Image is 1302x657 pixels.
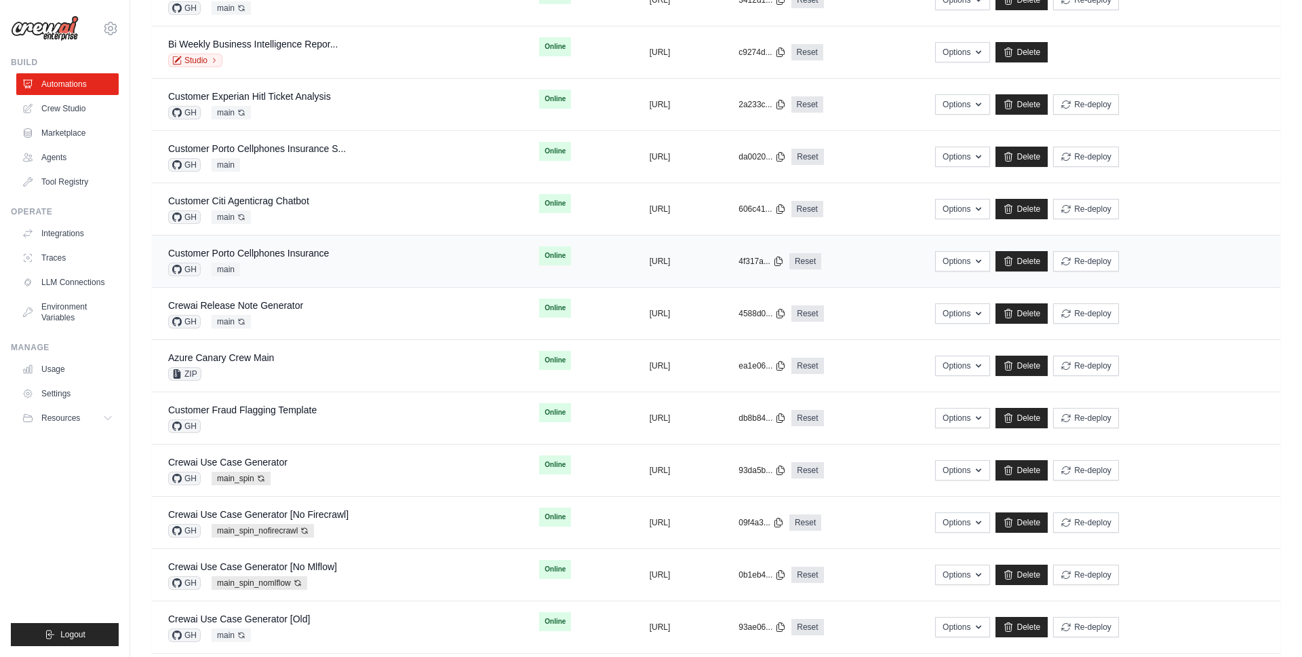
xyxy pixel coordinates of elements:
[168,405,317,415] a: Customer Fraud Flagging Template
[995,199,1048,219] a: Delete
[791,201,823,217] a: Reset
[212,263,240,276] span: main
[168,210,201,224] span: GH
[791,44,823,60] a: Reset
[539,90,571,109] span: Online
[168,106,201,119] span: GH
[41,413,80,424] span: Resources
[995,356,1048,376] a: Delete
[539,142,571,161] span: Online
[168,158,201,172] span: GH
[212,628,251,642] span: main
[738,465,786,476] button: 93da5b...
[791,567,823,583] a: Reset
[791,410,823,426] a: Reset
[212,106,251,119] span: main
[168,39,338,50] a: Bi Weekly Business Intelligence Repor...
[168,472,201,485] span: GH
[539,37,571,56] span: Online
[935,42,990,62] button: Options
[995,512,1048,533] a: Delete
[16,147,119,168] a: Agents
[60,629,85,640] span: Logout
[1053,251,1119,271] button: Re-deploy
[539,194,571,213] span: Online
[935,512,990,533] button: Options
[995,94,1048,115] a: Delete
[935,199,990,219] button: Options
[168,248,329,259] a: Customer Porto Cellphones Insurance
[791,619,823,635] a: Reset
[738,256,784,267] button: 4f317a...
[11,57,119,68] div: Build
[16,98,119,119] a: Crew Studio
[16,247,119,269] a: Traces
[212,315,251,328] span: main
[1053,303,1119,324] button: Re-deploy
[11,342,119,353] div: Manage
[738,47,785,58] button: c9274d...
[11,623,119,646] button: Logout
[16,271,119,293] a: LLM Connections
[168,91,331,102] a: Customer Experian Hitl Ticket Analysis
[212,1,251,15] span: main
[1053,94,1119,115] button: Re-deploy
[995,42,1048,62] a: Delete
[791,305,823,322] a: Reset
[995,408,1048,428] a: Delete
[1053,356,1119,376] button: Re-deploy
[935,356,990,376] button: Options
[168,300,303,311] a: Crewai Release Note Generator
[168,419,201,433] span: GH
[539,351,571,370] span: Online
[1053,512,1119,533] button: Re-deploy
[168,315,201,328] span: GH
[789,253,821,269] a: Reset
[168,1,201,15] span: GH
[539,508,571,527] span: Online
[16,358,119,380] a: Usage
[1053,460,1119,481] button: Re-deploy
[212,524,314,538] span: main_spin_nofirecrawl
[738,360,786,371] button: ea1e06...
[16,407,119,429] button: Resources
[168,195,309,206] a: Customer Citi Agenticrag Chatbot
[738,517,784,528] button: 09f4a3...
[16,73,119,95] a: Automations
[212,472,271,485] span: main_spin
[1053,565,1119,585] button: Re-deploy
[738,308,786,319] button: 4588d0...
[935,565,990,585] button: Options
[995,147,1048,167] a: Delete
[168,367,201,381] span: ZIP
[168,457,288,468] a: Crewai Use Case Generator
[539,612,571,631] span: Online
[791,149,823,165] a: Reset
[935,303,990,324] button: Options
[539,560,571,579] span: Online
[539,299,571,318] span: Online
[738,413,786,424] button: db8b84...
[1053,147,1119,167] button: Re-deploy
[1053,408,1119,428] button: Re-deploy
[1053,617,1119,637] button: Re-deploy
[935,251,990,271] button: Options
[168,561,337,572] a: Crewai Use Case Generator [No Mlflow]
[539,455,571,474] span: Online
[16,122,119,144] a: Marketplace
[995,460,1048,481] a: Delete
[11,206,119,217] div: Operate
[1053,199,1119,219] button: Re-deploy
[738,99,785,110] button: 2a233c...
[539,246,571,265] span: Online
[738,569,786,580] button: 0b1eb4...
[995,565,1048,585] a: Delete
[16,383,119,405] a: Settings
[212,158,240,172] span: main
[738,622,786,633] button: 93ae06...
[168,628,201,642] span: GH
[168,143,346,154] a: Customer Porto Cellphones Insurance S...
[789,514,821,531] a: Reset
[168,614,310,624] a: Crewai Use Case Generator [Old]
[16,223,119,244] a: Integrations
